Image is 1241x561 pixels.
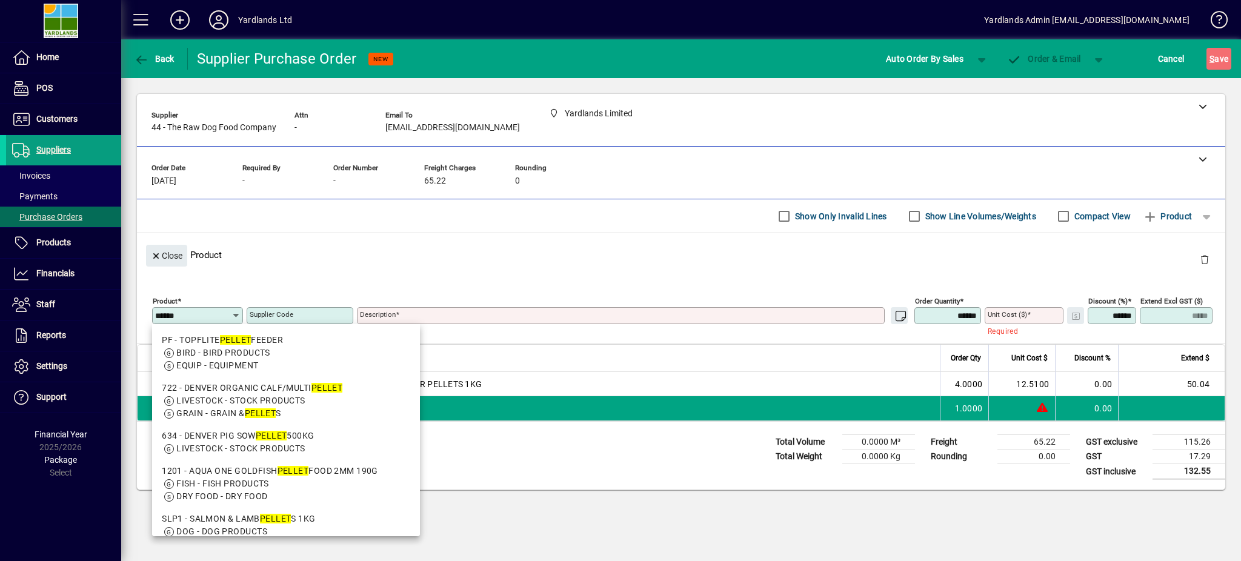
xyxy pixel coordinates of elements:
span: Order Qty [951,351,981,365]
span: Staff [36,299,55,309]
a: Support [6,382,121,413]
mat-label: Extend excl GST ($) [1140,297,1203,305]
span: Purchase Orders [12,212,82,222]
span: Payments [12,191,58,201]
span: Auto Order By Sales [886,49,963,68]
button: Delete [1190,245,1219,274]
a: Products [6,228,121,258]
span: Extend $ [1181,351,1209,365]
em: PELLET [278,466,309,476]
span: Customers [36,114,78,124]
em: PELLET [220,335,251,345]
div: Product [137,233,1225,277]
label: Show Line Volumes/Weights [923,210,1036,222]
em: PELLET [260,514,291,523]
span: DOG - DOG PRODUCTS [176,526,267,536]
span: Discount % [1074,351,1111,365]
td: 0.00 [1055,396,1118,420]
label: Compact View [1072,210,1131,222]
a: Settings [6,351,121,382]
mat-option: PF - TOPFLITE PELLET FEEDER [152,329,420,377]
mat-label: Order Quantity [915,297,960,305]
button: Profile [199,9,238,31]
span: Financial Year [35,430,87,439]
a: Reports [6,320,121,351]
span: S [1209,54,1214,64]
td: 0.0000 Kg [842,450,915,464]
a: Invoices [6,165,121,186]
td: Total Weight [770,450,842,464]
td: Freight [925,435,997,450]
span: DRY FOOD - DRY FOOD [176,491,267,501]
td: 50.04 [1118,372,1225,396]
a: Customers [6,104,121,134]
mat-option: 634 - DENVER PIG SOW PELLET 500KG [152,425,420,460]
span: - [294,123,297,133]
div: PF - TOPFLITE FEEDER [162,334,410,347]
span: Products [36,237,71,247]
em: PELLET [245,408,276,418]
span: Close [151,246,182,266]
button: Back [131,48,178,70]
em: PELLET [256,431,287,440]
td: 132.55 [1153,464,1225,479]
span: NEW [373,55,388,63]
app-page-header-button: Close [143,250,190,261]
a: Financials [6,259,121,289]
a: Purchase Orders [6,207,121,227]
td: GST inclusive [1080,464,1153,479]
td: 0.0000 M³ [842,435,915,450]
td: 65.22 [997,435,1070,450]
mat-label: Supplier Code [250,310,293,319]
span: BIRD - BIRD PRODUCTS [176,348,270,357]
span: Reports [36,330,66,340]
app-page-header-button: Back [121,48,188,70]
mat-option: SLP1 - SALMON & LAMB PELLETS 1KG [152,508,420,556]
span: [DATE] [151,176,176,186]
button: Order & Email [1001,48,1087,70]
span: - [333,176,336,186]
td: GST [1080,450,1153,464]
button: Add [161,9,199,31]
span: Suppliers [36,145,71,154]
mat-label: Description [360,310,396,319]
mat-error: Required [360,324,901,337]
a: Staff [6,290,121,320]
span: - [242,176,245,186]
div: SLP1 - SALMON & LAMB S 1KG [162,513,410,525]
span: POS [36,83,53,93]
button: Cancel [1155,48,1188,70]
a: Home [6,42,121,73]
a: Knowledge Base [1202,2,1226,42]
mat-error: Required [988,324,1054,337]
td: 12.5100 [988,372,1055,396]
mat-option: 1201 - AQUA ONE GOLDFISH PELLET FOOD 2MM 190G [152,460,420,508]
button: Save [1206,48,1231,70]
mat-option: 722 - DENVER ORGANIC CALF/MULTI PELLET [152,377,420,425]
td: Total Volume [770,435,842,450]
td: 0.00 [997,450,1070,464]
span: [EMAIL_ADDRESS][DOMAIN_NAME] [385,123,520,133]
span: Home [36,52,59,62]
span: Package [44,455,77,465]
span: GRAIN - GRAIN & S [176,408,281,418]
td: Rounding [925,450,997,464]
td: GST exclusive [1080,435,1153,450]
td: 4.0000 [940,372,988,396]
em: PELLET [311,383,343,393]
span: 65.22 [424,176,446,186]
mat-label: Product [153,297,178,305]
td: 17.29 [1153,450,1225,464]
span: Order & Email [1007,54,1081,64]
td: 1.0000 [940,396,988,420]
span: Financials [36,268,75,278]
span: FISH - FISH PRODUCTS [176,479,269,488]
div: Yardlands Ltd [238,10,292,30]
span: ave [1209,49,1228,68]
mat-label: Unit Cost ($) [988,310,1027,319]
div: Yardlands Admin [EMAIL_ADDRESS][DOMAIN_NAME] [984,10,1189,30]
a: POS [6,73,121,104]
div: Supplier Purchase Order [197,49,357,68]
a: Payments [6,186,121,207]
span: 0 [515,176,520,186]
